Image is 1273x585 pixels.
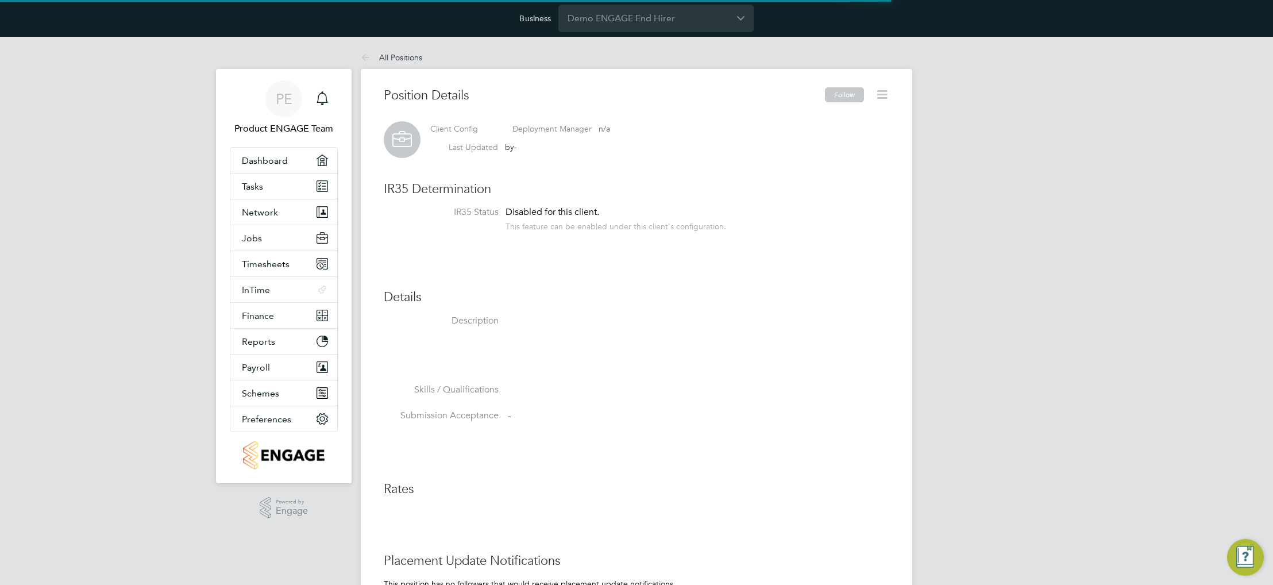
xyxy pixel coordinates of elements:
button: Network [230,199,337,225]
label: Deployment Manager [512,124,592,134]
span: Network [242,207,278,218]
button: Payroll [230,355,337,380]
span: Timesheets [242,259,290,270]
span: Engage [276,506,308,516]
span: Tasks [242,181,263,192]
label: IR35 Status [384,206,499,218]
a: All Positions [361,52,422,63]
nav: Main navigation [216,69,352,483]
button: Timesheets [230,251,337,276]
span: Schemes [242,388,279,399]
div: This feature can be enabled under this client's configuration. [506,218,726,232]
a: PEProduct ENGAGE Team [230,80,338,136]
h3: IR35 Determination [384,181,889,198]
span: n/a [599,124,610,134]
h3: Details [384,289,889,306]
span: Payroll [242,362,270,373]
a: Go to home page [230,441,338,469]
span: Jobs [242,233,262,244]
img: engagetech2-logo-retina.png [243,441,325,469]
span: Product ENGAGE Team [230,122,338,136]
span: Dashboard [242,155,288,166]
h3: Rates [384,481,889,498]
button: Finance [230,303,337,328]
div: by [449,142,517,152]
label: Skills / Qualifications [384,384,499,396]
button: Schemes [230,380,337,406]
label: Last Updated [449,142,498,152]
a: Dashboard [230,148,337,173]
span: Reports [242,336,275,347]
button: Preferences [230,406,337,432]
button: Follow [825,87,864,102]
a: Tasks [230,174,337,199]
label: Description [384,315,499,327]
span: Preferences [242,414,291,425]
span: Powered by [276,497,308,507]
label: Business [519,13,551,24]
span: PE [276,91,292,106]
span: Disabled for this client. [506,206,599,218]
h3: Position Details [384,87,825,104]
label: Submission Acceptance [384,410,499,422]
button: Engage Resource Center [1227,539,1264,576]
button: InTime [230,277,337,302]
a: Powered byEngage [260,497,308,519]
label: Client Config [430,124,478,134]
button: Jobs [230,225,337,251]
h3: Placement Update Notifications [384,553,889,569]
span: - [508,410,511,422]
span: Finance [242,310,274,321]
span: - [514,142,517,152]
span: InTime [242,284,270,295]
button: Reports [230,329,337,354]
